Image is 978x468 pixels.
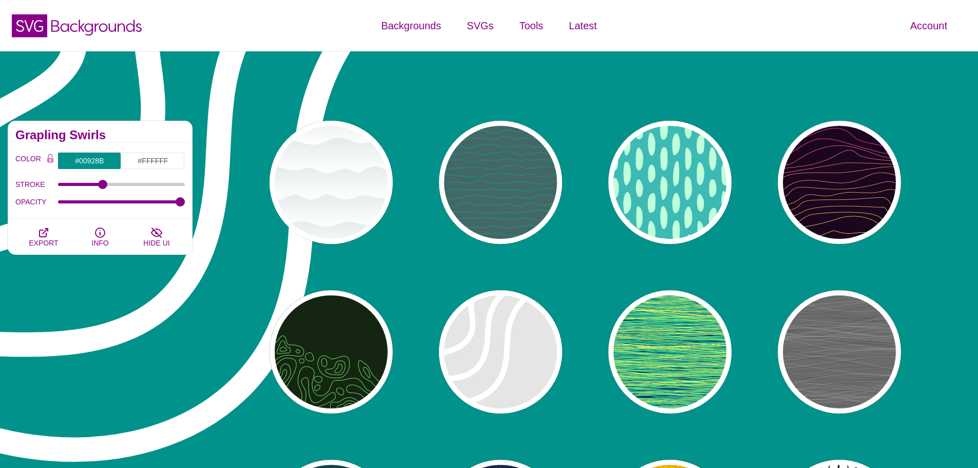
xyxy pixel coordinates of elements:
[15,219,72,255] button: EXPORT
[270,121,393,244] button: white subtle wave background
[778,121,901,244] button: yellow to pink lines topography design
[15,195,58,209] label: OPACITY
[15,178,58,191] label: STROKE
[778,290,901,414] button: gray curvy and wavy horizontal lines
[439,290,562,414] button: top left corner white curvy echoing lines over gray
[270,290,393,414] button: green outlined organic shapes
[608,121,732,244] button: green dabs and dots in grid
[506,10,556,41] a: Tools
[91,239,108,247] span: INFO
[15,131,185,139] h2: Grapling Swirls
[556,10,609,41] a: Latest
[439,121,562,244] button: rows of squiggly lines
[454,10,506,41] a: SVGs
[72,219,128,255] button: INFO
[368,10,454,41] a: Backgrounds
[29,239,58,247] span: EXPORT
[43,152,58,166] button: Color Lock
[897,10,960,41] a: Account
[143,239,169,247] span: HIDE UI
[128,219,185,255] button: HIDE UI
[15,152,43,170] label: COLOR
[608,290,732,414] button: tangled threads of yellow, green, and blue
